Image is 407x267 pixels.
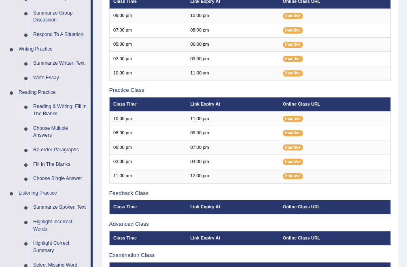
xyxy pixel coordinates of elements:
td: 09:00 pm [109,8,187,23]
a: Reading Practice [15,85,91,100]
th: Class Time [109,200,187,214]
td: 10:00 am [109,66,187,80]
h3: Feedback Class [109,191,391,197]
th: Link Expiry At [187,200,279,214]
span: Inactive [283,13,303,19]
td: 09:00 pm [187,126,279,140]
a: Choose Multiple Answers [30,121,91,143]
a: Writing Practice [15,42,91,57]
a: Respond To A Situation [30,28,91,42]
td: 11:00 pm [187,112,279,126]
span: Inactive [283,70,303,76]
a: Summarize Spoken Text [30,200,91,215]
span: Inactive [283,116,303,122]
span: Inactive [283,56,303,62]
td: 10:00 pm [109,112,187,126]
span: Inactive [283,130,303,136]
a: Summarize Written Text [30,56,91,71]
a: Summarize Group Discussion [30,6,91,28]
span: Inactive [283,42,303,48]
span: Inactive [283,159,303,165]
a: Re-order Paragraphs [30,143,91,157]
span: Inactive [283,27,303,33]
td: 07:00 pm [109,23,187,37]
td: 11:00 am [187,66,279,80]
th: Online Class URL [279,97,391,111]
span: Inactive [283,173,303,179]
th: Online Class URL [279,231,391,245]
td: 03:00 pm [187,52,279,66]
th: Class Time [109,97,187,111]
td: 08:00 pm [187,23,279,37]
th: Link Expiry At [187,97,279,111]
th: Class Time [109,231,187,245]
h3: Advanced Class [109,221,391,227]
a: Write Essay [30,71,91,85]
td: 04:00 pm [187,155,279,169]
th: Online Class URL [279,200,391,214]
h3: Practice Class [109,87,391,93]
td: 08:00 pm [109,126,187,140]
a: Highlight Correct Summary [30,236,91,258]
a: Reading & Writing: Fill In The Blanks [30,100,91,121]
th: Link Expiry At [187,231,279,245]
a: Fill In The Blanks [30,157,91,172]
a: Highlight Incorrect Words [30,215,91,236]
td: 12:00 pm [187,169,279,183]
td: 11:00 am [109,169,187,183]
a: Choose Single Answer [30,172,91,186]
td: 02:00 pm [109,52,187,66]
td: 07:00 pm [187,140,279,155]
a: Listening Practice [15,186,91,201]
td: 06:00 pm [109,140,187,155]
td: 06:00 pm [187,37,279,51]
span: Inactive [283,144,303,150]
td: 03:00 pm [109,155,187,169]
h3: Examination Class [109,252,391,259]
td: 10:00 pm [187,8,279,23]
td: 05:00 pm [109,37,187,51]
